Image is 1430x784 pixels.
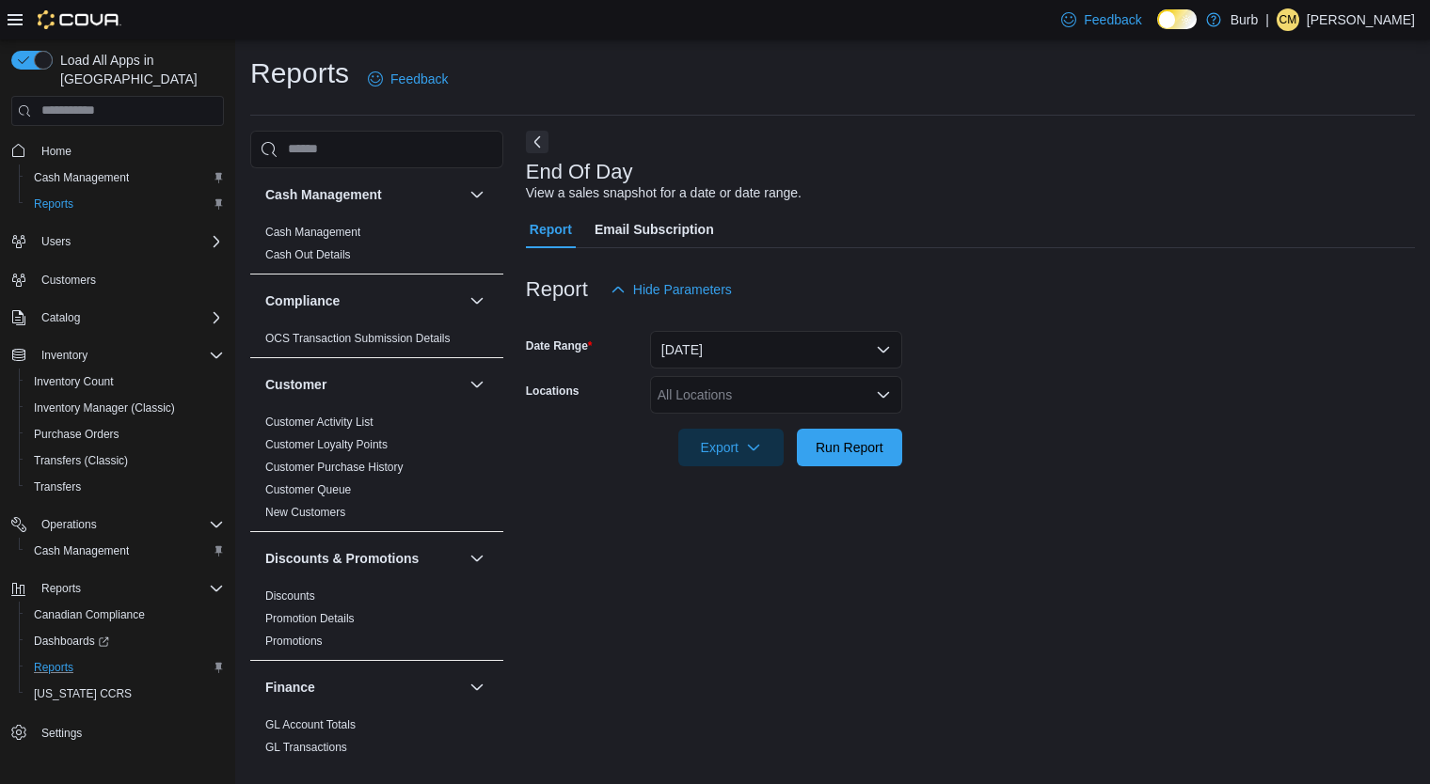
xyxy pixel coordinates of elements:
p: | [1265,8,1269,31]
button: Discounts & Promotions [466,547,488,570]
button: Purchase Orders [19,421,231,447]
img: Cova [38,10,121,29]
span: Customer Activity List [265,415,373,430]
button: Compliance [265,291,462,310]
a: Cash Out Details [265,248,351,261]
span: Home [41,144,71,159]
span: Users [41,234,71,249]
button: Canadian Compliance [19,602,231,628]
span: Cash Management [26,540,224,562]
a: Inventory Manager (Classic) [26,397,183,419]
a: Dashboards [26,630,117,652]
a: Reports [26,193,81,215]
a: Transfers [26,476,88,498]
button: Finance [265,678,462,697]
a: Customer Queue [265,483,351,496]
button: Users [34,230,78,253]
span: CM [1279,8,1297,31]
button: Transfers (Classic) [19,447,231,474]
div: Cristian Malara [1277,8,1299,31]
span: Transfers [34,479,81,494]
span: [US_STATE] CCRS [34,686,132,701]
button: Customers [4,266,231,293]
span: Customer Purchase History [265,460,404,475]
span: Inventory [41,348,87,363]
a: Promotions [265,635,323,648]
h1: Reports [250,55,349,92]
span: Inventory Manager (Classic) [26,397,224,419]
span: Run Report [816,438,883,457]
span: GL Account Totals [265,717,356,732]
button: Inventory Count [19,368,231,395]
span: Report [530,211,572,248]
button: Compliance [466,290,488,312]
span: Cash Management [265,225,360,240]
a: Purchase Orders [26,423,127,446]
a: Canadian Compliance [26,604,152,626]
a: Cash Management [265,226,360,239]
span: Customer Queue [265,482,351,497]
a: Feedback [360,60,455,98]
span: Reports [34,196,73,212]
a: OCS Transaction Submission Details [265,332,451,345]
div: Cash Management [250,221,503,274]
span: Washington CCRS [26,682,224,705]
button: Reports [19,654,231,681]
button: Finance [466,676,488,698]
a: Cash Management [26,540,136,562]
h3: Finance [265,678,315,697]
a: Feedback [1054,1,1149,39]
button: Discounts & Promotions [265,549,462,568]
span: Load All Apps in [GEOGRAPHIC_DATA] [53,51,224,88]
h3: Discounts & Promotions [265,549,419,568]
button: Inventory [34,344,95,367]
span: Dashboards [26,630,224,652]
span: Email Subscription [595,211,714,248]
span: Cash Out Details [265,247,351,262]
span: Operations [34,513,224,536]
span: Inventory Count [26,370,224,393]
span: Canadian Compliance [26,604,224,626]
a: Home [34,140,79,163]
span: Dark Mode [1157,29,1158,30]
button: Settings [4,718,231,745]
button: [DATE] [650,331,902,368]
span: Reports [26,656,224,679]
span: Reports [34,577,224,600]
a: GL Transactions [265,741,347,754]
span: Catalog [41,310,80,325]
a: Settings [34,722,89,745]
button: Reports [4,575,231,602]
button: Catalog [34,306,87,329]
span: Cash Management [34,543,129,558]
button: Reports [19,191,231,217]
span: Operations [41,517,97,532]
button: Users [4,228,231,255]
a: Transfers (Classic) [26,449,135,472]
button: Cash Management [265,185,462,204]
span: Cash Management [34,170,129,185]
span: New Customers [265,505,345,520]
label: Locations [526,384,580,399]
span: Promotion Details [265,611,355,626]
button: Open list of options [876,387,891,402]
div: Customer [250,411,503,531]
h3: Compliance [265,291,340,310]
button: Operations [34,513,104,536]
button: Operations [4,511,231,538]
div: Compliance [250,327,503,357]
p: [PERSON_NAME] [1307,8,1415,31]
div: Finance [250,713,503,766]
a: Cash Management [26,166,136,189]
a: Customers [34,269,103,291]
button: Export [678,429,784,466]
span: Settings [34,720,224,744]
a: GL Account Totals [265,718,356,731]
button: Hide Parameters [603,271,739,308]
button: Inventory Manager (Classic) [19,395,231,421]
button: Next [526,131,548,153]
button: Customer [265,375,462,394]
a: Customer Purchase History [265,461,404,474]
span: Transfers (Classic) [26,449,224,472]
span: Inventory Count [34,374,114,389]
